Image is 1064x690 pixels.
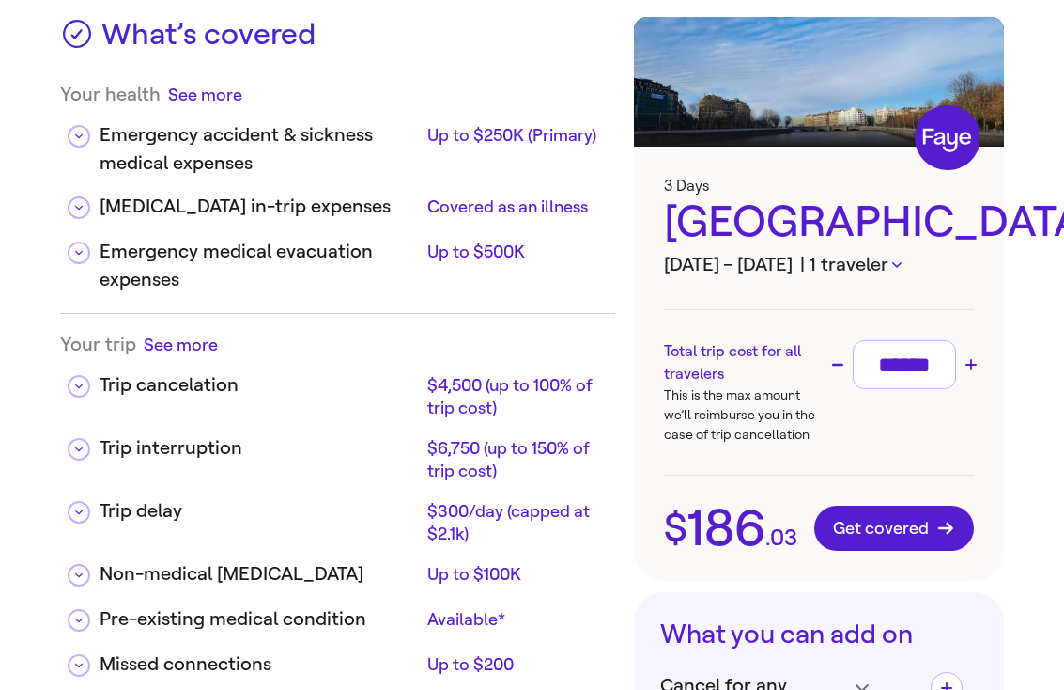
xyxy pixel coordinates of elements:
div: $6,750 (up to 150% of trip cost) [427,437,600,482]
button: Increase trip cost [960,353,982,376]
div: Up to $100K [427,563,600,586]
div: [GEOGRAPHIC_DATA] [664,195,974,251]
div: Emergency medical evacuation expensesUp to $500K [60,223,615,294]
div: Emergency accident & sickness medical expenses [100,121,420,178]
div: Missed connectionsUp to $200 [60,635,615,681]
div: Your health [60,83,615,106]
span: 186 [687,503,765,554]
h3: Total trip cost for all travelers [664,340,819,385]
div: Trip delay$300/day (capped at $2.1k) [60,482,615,545]
div: Covered as an illness [427,196,600,218]
div: Trip interruption [100,434,420,463]
div: [MEDICAL_DATA] in-trip expenses [100,193,420,221]
div: Available* [427,608,600,631]
div: Your trip [60,333,615,356]
div: Up to $500K [427,241,600,263]
div: Up to $250K (Primary) [427,124,600,147]
div: [MEDICAL_DATA] in-trip expensesCovered as an illness [60,178,615,223]
button: See more [168,83,242,106]
div: Non-medical [MEDICAL_DATA] [100,560,420,588]
div: Trip delay [100,497,420,525]
span: . [765,526,770,549]
div: Emergency accident & sickness medical expensesUp to $250K (Primary) [60,106,615,178]
div: Trip interruption$6,750 (up to 150% of trip cost) [60,419,615,482]
div: Up to $200 [427,653,600,676]
div: Pre-existing medical condition [100,605,420,634]
div: Trip cancelation$4,500 (up to 100% of trip cost) [60,356,615,419]
span: $ [664,509,687,548]
div: Pre-existing medical conditionAvailable* [60,590,615,635]
div: $4,500 (up to 100% of trip cost) [427,374,600,419]
div: Trip cancelation [100,371,420,400]
button: Decrease trip cost [826,353,849,376]
h3: 3 Days [664,177,974,195]
h3: What’s covered [101,17,316,64]
span: 03 [770,526,797,549]
button: Get covered [814,506,974,551]
h3: What you can add on [660,619,978,651]
button: | 1 traveler [800,251,902,279]
div: Non-medical [MEDICAL_DATA]Up to $100K [60,545,615,590]
span: Get covered [833,519,955,538]
input: Trip cost [861,349,948,382]
div: Missed connections [100,651,420,679]
p: This is the max amount we’ll reimburse you in the case of trip cancellation [664,385,819,445]
h3: [DATE] – [DATE] [664,251,974,279]
div: $300/day (capped at $2.1k) [427,500,600,545]
button: See more [144,333,218,356]
div: Emergency medical evacuation expenses [100,238,420,294]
